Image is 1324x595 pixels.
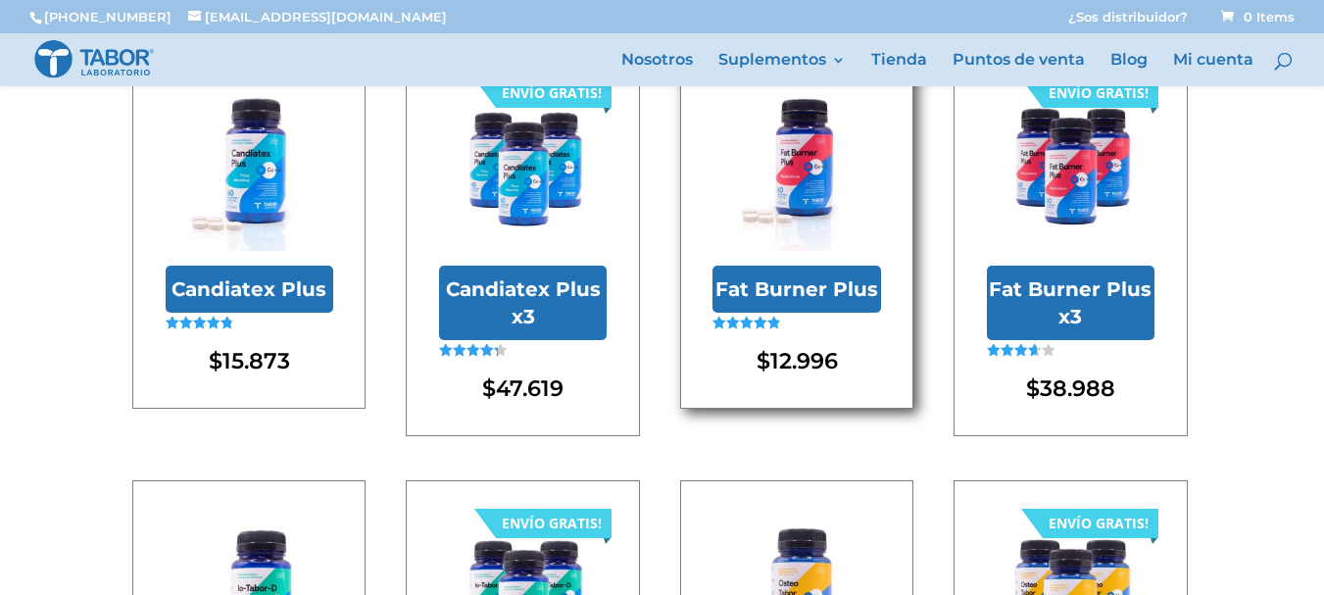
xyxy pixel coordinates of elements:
[1217,9,1295,25] a: 0 Items
[439,83,607,404] a: Candiatex Plus x3 ENVÍO GRATIS! Candiatex Plus x3Valorado en 4.36 de 5 $47.619
[1049,78,1149,108] div: ENVÍO GRATIS!
[712,83,880,251] img: Fat Burner Plus con pastillas
[1026,374,1115,402] bdi: 38.988
[757,347,838,374] bdi: 12.996
[44,9,172,25] a: [PHONE_NUMBER]
[439,83,607,251] img: Candiatex Plus x3
[712,317,780,329] div: Valorado en 4.91 de 5
[712,317,779,373] span: Valorado en de 5
[712,83,880,376] a: Fat Burner Plus con pastillasFat Burner PlusValorado en 4.91 de 5 $12.996
[209,347,290,374] bdi: 15.873
[502,509,602,538] div: ENVÍO GRATIS!
[621,53,693,86] a: Nosotros
[1221,9,1295,25] span: 0 Items
[166,83,333,251] img: Candiatex Plus con pastillas
[871,53,927,86] a: Tienda
[166,266,333,313] h2: Candiatex Plus
[953,53,1085,86] a: Puntos de venta
[502,78,602,108] div: ENVÍO GRATIS!
[1026,374,1040,402] span: $
[33,38,155,80] img: Laboratorio Tabor
[439,344,499,414] span: Valorado en de 5
[166,317,231,373] span: Valorado en de 5
[482,374,496,402] span: $
[987,344,1054,357] div: Valorado en 3.67 de 5
[1110,53,1148,86] a: Blog
[439,266,607,340] h2: Candiatex Plus x3
[188,9,447,25] a: [EMAIL_ADDRESS][DOMAIN_NAME]
[757,347,770,374] span: $
[439,344,507,357] div: Valorado en 4.36 de 5
[987,83,1154,251] img: Fat Burner Plus x3
[482,374,564,402] bdi: 47.619
[718,53,846,86] a: Suplementos
[1173,53,1253,86] a: Mi cuenta
[1049,509,1149,538] div: ENVÍO GRATIS!
[1068,11,1188,33] a: ¿Sos distribuidor?
[209,347,222,374] span: $
[987,83,1154,404] a: Fat Burner Plus x3 ENVÍO GRATIS! Fat Burner Plus x3Valorado en 3.67 de 5 $38.988
[712,266,880,313] h2: Fat Burner Plus
[166,317,233,329] div: Valorado en 4.85 de 5
[166,83,333,376] a: Candiatex Plus con pastillasCandiatex PlusValorado en 4.85 de 5 $15.873
[987,266,1154,340] h2: Fat Burner Plus x3
[987,344,1037,414] span: Valorado en de 5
